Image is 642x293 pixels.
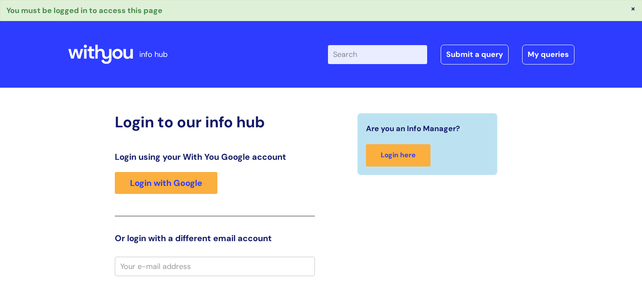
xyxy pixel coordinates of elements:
[631,5,636,12] button: ×
[366,144,431,167] a: Login here
[115,152,315,162] h3: Login using your With You Google account
[115,233,315,243] h3: Or login with a different email account
[115,172,217,194] a: Login with Google
[139,48,168,61] p: info hub
[522,45,574,64] a: My queries
[366,122,460,135] span: Are you an Info Manager?
[328,45,427,64] input: Search
[441,45,509,64] a: Submit a query
[115,113,315,131] h2: Login to our info hub
[115,257,315,276] input: Your e-mail address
